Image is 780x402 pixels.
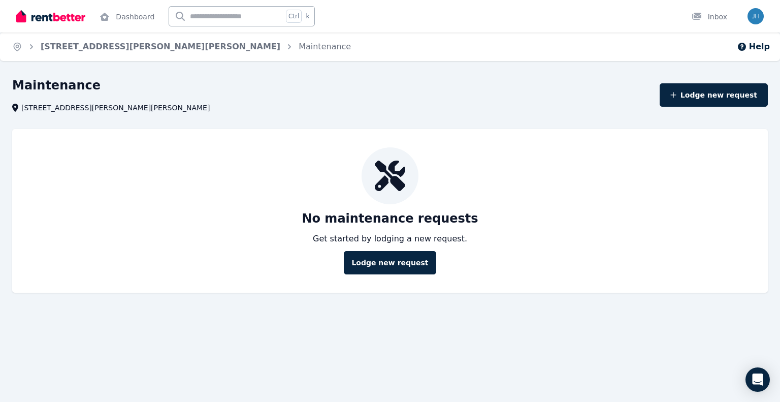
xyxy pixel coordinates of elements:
p: No maintenance requests [302,210,478,227]
img: RentBetter [16,9,85,24]
span: [STREET_ADDRESS][PERSON_NAME][PERSON_NAME] [21,103,210,113]
div: Open Intercom Messenger [745,367,770,392]
button: Lodge new request [660,83,768,107]
span: Ctrl [286,10,302,23]
p: Get started by lodging a new request. [313,233,467,245]
a: Maintenance [299,42,351,51]
button: Help [737,41,770,53]
h1: Maintenance [12,77,101,94]
button: Lodge new request [344,251,436,274]
img: Geroven Ngina [747,8,764,24]
div: Inbox [692,12,727,22]
span: k [306,12,309,20]
a: [STREET_ADDRESS][PERSON_NAME][PERSON_NAME] [41,42,280,51]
